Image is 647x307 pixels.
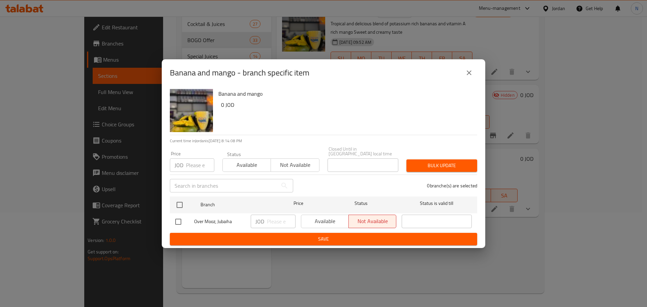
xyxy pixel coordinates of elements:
p: Current time in Jordan is [DATE] 8:14:08 PM [170,138,477,144]
span: Not available [274,160,316,170]
span: Status [326,199,396,208]
h6: Banana and mango [218,89,472,98]
input: Please enter price [186,158,214,172]
span: Over Mooz, Jubaiha [194,217,245,226]
span: Bulk update [412,161,472,170]
button: Save [170,233,477,245]
input: Search in branches [170,179,278,192]
button: Available [222,158,271,172]
p: JOD [255,217,264,225]
button: Not available [271,158,319,172]
button: close [461,65,477,81]
span: Branch [201,201,271,209]
span: Save [175,235,472,243]
img: Banana and mango [170,89,213,132]
span: Status is valid till [402,199,472,208]
span: Price [276,199,321,208]
p: 0 branche(s) are selected [427,182,477,189]
h6: 0 JOD [221,100,472,110]
h2: Banana and mango - branch specific item [170,67,309,78]
button: Bulk update [406,159,477,172]
span: Available [225,160,268,170]
p: JOD [175,161,183,169]
input: Please enter price [267,215,296,228]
